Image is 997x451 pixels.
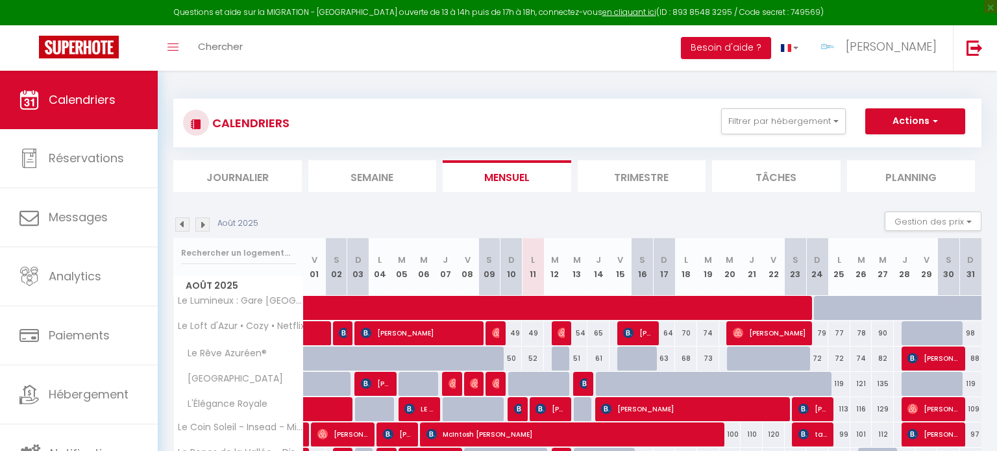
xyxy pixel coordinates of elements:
[587,347,609,371] div: 61
[378,254,382,266] abbr: L
[308,160,437,192] li: Semaine
[617,254,623,266] abbr: V
[176,347,270,361] span: Le Rêve Azuréen®
[749,254,754,266] abbr: J
[413,238,435,296] th: 06
[361,371,390,396] span: [PERSON_NAME]
[639,254,645,266] abbr: S
[176,296,306,306] span: Le Lumineux : Gare [GEOGRAPHIC_DATA] chaude - Wifi
[806,321,828,345] div: 79
[828,238,850,296] th: 25
[355,254,362,266] abbr: D
[850,397,872,421] div: 116
[426,422,720,446] span: McIntosh [PERSON_NAME]
[623,321,652,345] span: [PERSON_NAME]
[500,238,523,296] th: 10
[763,422,785,446] div: 120
[741,422,763,446] div: 110
[566,347,588,371] div: 51
[798,422,828,446] span: tardieux tardieux
[712,160,841,192] li: Tâches
[391,238,413,296] th: 05
[806,347,828,371] div: 72
[733,321,806,345] span: [PERSON_NAME]
[420,254,428,266] abbr: M
[793,254,798,266] abbr: S
[174,276,303,295] span: Août 2025
[828,321,850,345] div: 77
[500,347,523,371] div: 50
[828,372,850,396] div: 119
[49,268,101,284] span: Analytics
[654,238,676,296] th: 17
[850,372,872,396] div: 121
[522,238,544,296] th: 11
[209,108,289,138] h3: CALENDRIERS
[49,209,108,225] span: Messages
[857,254,865,266] abbr: M
[449,371,456,396] span: [PERSON_NAME]
[173,160,302,192] li: Journalier
[806,238,828,296] th: 24
[49,91,116,108] span: Calendriers
[697,347,719,371] div: 73
[500,321,523,345] div: 49
[885,212,981,231] button: Gestion des prix
[176,372,286,386] span: [GEOGRAPHIC_DATA]
[946,254,952,266] abbr: S
[188,25,252,71] a: Chercher
[334,254,339,266] abbr: S
[675,238,697,296] th: 18
[317,422,369,446] span: [PERSON_NAME]
[596,254,601,266] abbr: J
[176,397,271,411] span: L'Élégance Royale
[361,321,478,345] span: [PERSON_NAME]
[704,254,712,266] abbr: M
[850,347,872,371] div: 74
[828,347,850,371] div: 72
[347,238,369,296] th: 03
[837,254,841,266] abbr: L
[719,422,741,446] div: 100
[814,254,820,266] abbr: D
[850,422,872,446] div: 101
[959,347,981,371] div: 88
[879,254,887,266] abbr: M
[850,321,872,345] div: 78
[808,25,953,71] a: ... [PERSON_NAME]
[847,160,976,192] li: Planning
[492,371,499,396] span: [PERSON_NAME]
[601,396,785,421] span: [PERSON_NAME]
[49,327,110,343] span: Paiements
[558,321,565,345] span: [PERSON_NAME]
[535,396,565,421] span: [PERSON_NAME]
[846,38,937,55] span: [PERSON_NAME]
[937,238,959,296] th: 30
[456,238,478,296] th: 08
[675,347,697,371] div: 68
[924,254,929,266] abbr: V
[719,238,741,296] th: 20
[828,397,850,421] div: 113
[176,321,305,331] span: Le Loft d'Azur • Cozy • Netflix
[632,238,654,296] th: 16
[551,254,559,266] abbr: M
[522,347,544,371] div: 52
[785,238,807,296] th: 23
[514,396,521,421] span: [PERSON_NAME]
[49,386,129,402] span: Hébergement
[675,321,697,345] div: 70
[763,238,785,296] th: 22
[828,422,850,446] div: 99
[872,397,894,421] div: 129
[959,372,981,396] div: 119
[369,238,391,296] th: 04
[741,238,763,296] th: 21
[325,238,347,296] th: 02
[907,396,959,421] span: [PERSON_NAME]
[654,347,676,371] div: 63
[850,238,872,296] th: 26
[894,238,916,296] th: 28
[684,254,688,266] abbr: L
[721,108,846,134] button: Filtrer par hébergement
